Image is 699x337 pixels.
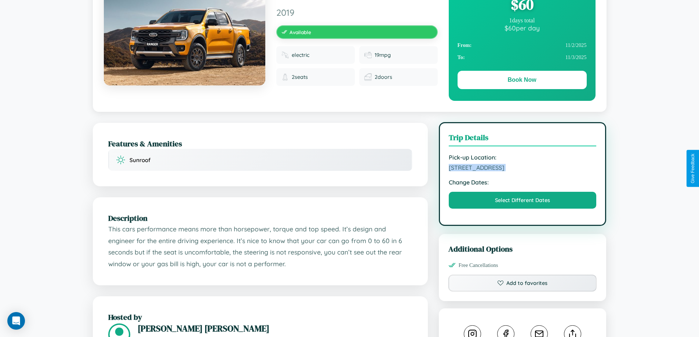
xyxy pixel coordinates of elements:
[449,154,597,161] strong: Pick-up Location:
[375,74,392,80] span: 2 doors
[108,312,412,322] h2: Hosted by
[690,154,695,183] div: Give Feedback
[449,192,597,209] button: Select Different Dates
[130,157,150,164] span: Sunroof
[292,52,309,58] span: electric
[375,52,391,58] span: 19 mpg
[281,51,289,59] img: Fuel type
[449,179,597,186] strong: Change Dates:
[7,312,25,330] div: Open Intercom Messenger
[458,54,465,61] strong: To:
[290,29,311,35] span: Available
[458,39,587,51] div: 11 / 2 / 2025
[449,164,597,171] span: [STREET_ADDRESS]
[364,73,372,81] img: Doors
[108,223,412,270] p: This cars performance means more than horsepower, torque and top speed. It’s design and engineer ...
[292,74,308,80] span: 2 seats
[458,51,587,63] div: 11 / 3 / 2025
[448,243,597,254] h3: Additional Options
[458,42,472,48] strong: From:
[276,7,438,18] span: 2019
[281,73,289,81] img: Seats
[364,51,372,59] img: Fuel efficiency
[459,262,498,268] span: Free Cancellations
[458,71,587,89] button: Book Now
[108,138,412,149] h2: Features & Amenities
[449,132,597,146] h3: Trip Details
[458,17,587,24] div: 1 days total
[138,322,412,334] h3: [PERSON_NAME] [PERSON_NAME]
[108,213,412,223] h2: Description
[458,24,587,32] div: $ 60 per day
[448,275,597,292] button: Add to favorites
